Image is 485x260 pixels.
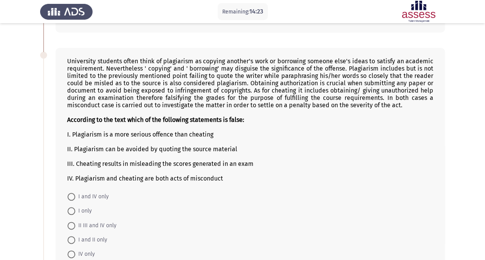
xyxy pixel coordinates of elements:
[67,131,433,138] div: I. Plagiarism is a more serious offence than cheating
[75,192,109,201] span: I and IV only
[222,7,263,17] p: Remaining:
[75,250,95,259] span: IV only
[67,160,433,167] div: III. Cheating results in misleading the scores generated in an exam
[75,221,117,230] span: II III and IV only
[67,145,433,153] div: II. Plagiarism can be avoided by quoting the source material
[40,1,93,22] img: Assess Talent Management logo
[249,8,263,15] span: 14:23
[67,175,433,182] div: IV. Plagiarism and cheating are both acts of misconduct
[67,57,433,182] div: University students often think of plagiarism as copying another's work or borrowing someone else...
[75,206,92,216] span: I only
[392,1,445,22] img: Assessment logo of ASSESS English Language Assessment (3 Module) (Ad - IB)
[75,235,107,245] span: I and II only
[67,116,244,123] b: According to the text which of the following statements is false:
